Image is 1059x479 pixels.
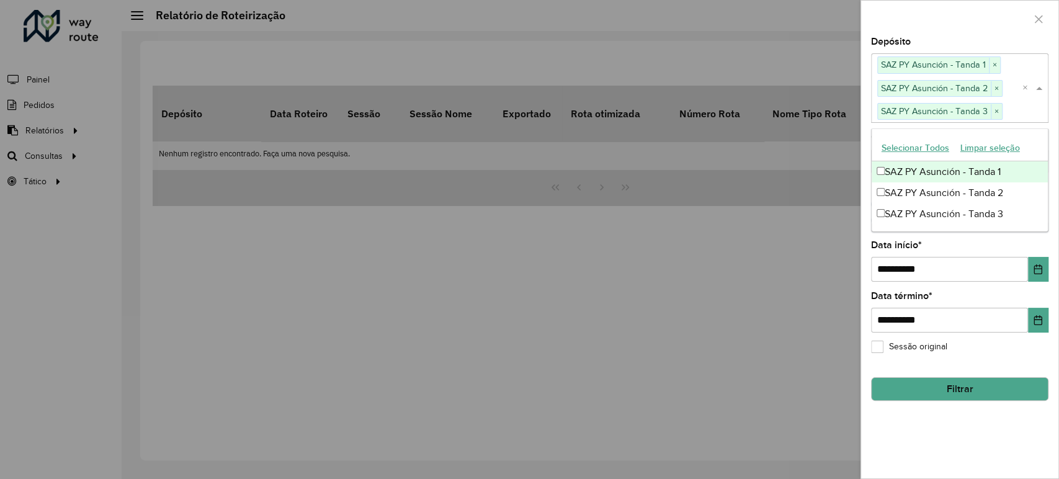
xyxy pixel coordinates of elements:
label: Sessão original [871,340,947,353]
span: SAZ PY Asunción - Tanda 2 [878,81,991,96]
label: Data início [871,238,922,253]
span: × [989,58,1000,73]
button: Choose Date [1028,257,1048,282]
button: Choose Date [1028,308,1048,333]
span: Clear all [1022,81,1033,96]
button: Selecionar Todos [876,138,955,158]
label: Data término [871,289,932,303]
label: Depósito [871,34,911,49]
div: SAZ PY Asunción - Tanda 2 [872,182,1048,204]
span: × [991,81,1002,96]
button: Filtrar [871,377,1048,401]
span: SAZ PY Asunción - Tanda 3 [878,104,991,119]
ng-dropdown-panel: Options list [871,128,1048,232]
span: SAZ PY Asunción - Tanda 1 [878,57,989,72]
button: Limpar seleção [955,138,1025,158]
div: SAZ PY Asunción - Tanda 3 [872,204,1048,225]
div: SAZ PY Asunción - Tanda 1 [872,161,1048,182]
span: × [991,104,1002,119]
